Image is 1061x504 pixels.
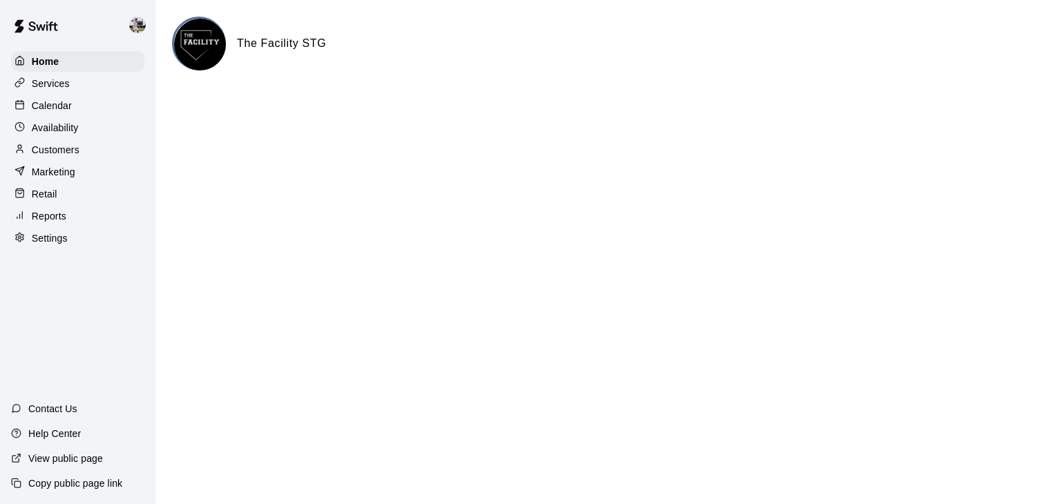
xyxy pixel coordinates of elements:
p: Contact Us [28,402,77,416]
img: The Facility STG logo [174,19,226,70]
a: Marketing [11,162,144,182]
p: Copy public page link [28,476,122,490]
p: Customers [32,143,79,157]
p: Reports [32,209,66,223]
p: Settings [32,231,68,245]
p: Marketing [32,165,75,179]
a: Settings [11,228,144,249]
img: Matt Hill [129,17,146,33]
a: Customers [11,139,144,160]
p: View public page [28,452,103,465]
p: Availability [32,121,79,135]
p: Retail [32,187,57,201]
h6: The Facility STG [237,35,326,52]
p: Home [32,55,59,68]
a: Reports [11,206,144,226]
p: Services [32,77,70,90]
a: Services [11,73,144,94]
div: Matt Hill [126,11,155,39]
p: Help Center [28,427,81,440]
a: Calendar [11,95,144,116]
a: Home [11,51,144,72]
p: Calendar [32,99,72,113]
a: Availability [11,117,144,138]
a: Retail [11,184,144,204]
